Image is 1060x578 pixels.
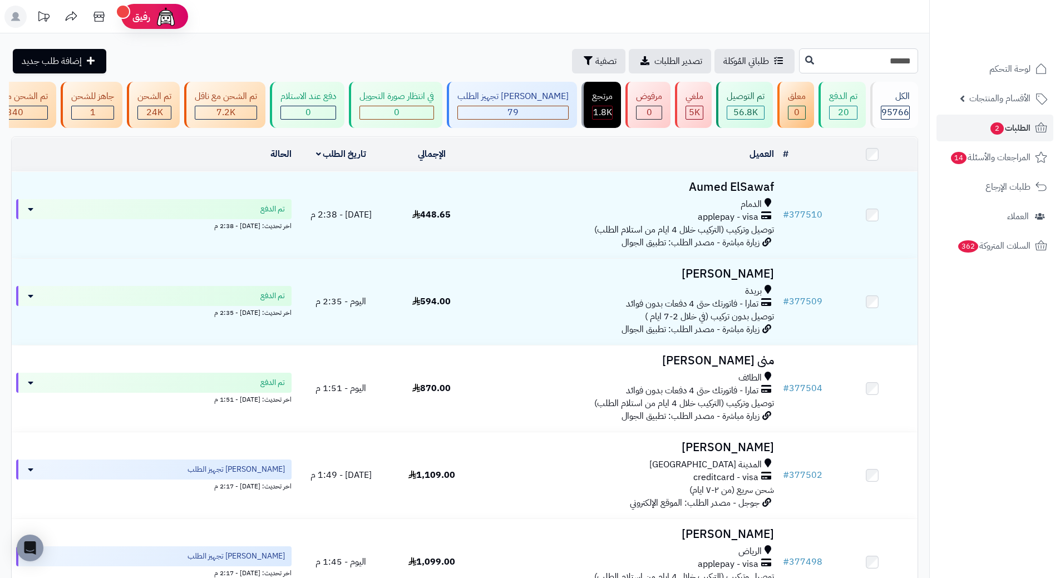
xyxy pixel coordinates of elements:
[783,295,822,308] a: #377509
[188,464,285,475] span: [PERSON_NAME] تجهيز الطلب
[481,181,774,194] h3: Aumed ElSawaf
[686,90,703,103] div: ملغي
[783,555,789,569] span: #
[268,82,347,128] a: دفع عند الاستلام 0
[16,393,292,404] div: اخر تحديث: [DATE] - 1:51 م
[794,106,800,119] span: 0
[636,90,662,103] div: مرفوض
[647,106,652,119] span: 0
[408,468,455,482] span: 1,109.00
[71,90,114,103] div: جاهز للشحن
[16,306,292,318] div: اخر تحديث: [DATE] - 2:35 م
[645,310,774,323] span: توصيل بدون تركيب (في خلال 2-7 ايام )
[481,528,774,541] h3: [PERSON_NAME]
[132,10,150,23] span: رفيق
[783,208,789,221] span: #
[316,147,367,161] a: تاريخ الطلب
[359,90,434,103] div: في انتظار صورة التحويل
[412,295,451,308] span: 594.00
[936,115,1053,141] a: الطلبات2
[984,8,1049,32] img: logo-2.png
[305,106,311,119] span: 0
[394,106,400,119] span: 0
[689,106,700,119] span: 5K
[838,106,849,119] span: 20
[881,106,909,119] span: 95766
[989,120,1031,136] span: الطلبات
[310,208,372,221] span: [DATE] - 2:38 م
[260,204,285,215] span: تم الدفع
[714,49,795,73] a: طلباتي المُوكلة
[750,147,774,161] a: العميل
[738,372,762,384] span: الطائف
[481,354,774,367] h3: منى [PERSON_NAME]
[783,382,822,395] a: #377504
[936,174,1053,200] a: طلبات الإرجاع
[816,82,868,128] a: تم الدفع 20
[629,49,711,73] a: تصدير الطلبات
[623,82,673,128] a: مرفوض 0
[310,468,372,482] span: [DATE] - 1:49 م
[950,150,1031,165] span: المراجعات والأسئلة
[593,106,612,119] div: 1825
[951,152,967,165] span: 14
[783,208,822,221] a: #377510
[408,555,455,569] span: 1,099.00
[868,82,920,128] a: الكل95766
[714,82,775,128] a: تم التوصيل 56.8K
[727,106,764,119] div: 56849
[637,106,662,119] div: 0
[626,298,758,310] span: تمارا - فاتورتك حتى 4 دفعات بدون فوائد
[16,219,292,231] div: اخر تحديث: [DATE] - 2:38 م
[788,106,805,119] div: 0
[985,179,1031,195] span: طلبات الإرجاع
[727,90,765,103] div: تم التوصيل
[347,82,445,128] a: في انتظار صورة التحويل 0
[188,551,285,562] span: [PERSON_NAME] تجهيز الطلب
[481,441,774,454] h3: [PERSON_NAME]
[418,147,446,161] a: الإجمالي
[412,208,451,221] span: 448.65
[572,49,625,73] button: تصفية
[16,480,292,491] div: اخر تحديث: [DATE] - 2:17 م
[733,106,758,119] span: 56.8K
[360,106,433,119] div: 0
[783,468,822,482] a: #377502
[783,295,789,308] span: #
[7,106,23,119] span: 340
[881,90,910,103] div: الكل
[622,236,760,249] span: زيارة مباشرة - مصدر الطلب: تطبيق الجوال
[72,106,114,119] div: 1
[738,545,762,558] span: الرياض
[990,122,1004,135] span: 2
[457,90,569,103] div: [PERSON_NAME] تجهيز الطلب
[783,555,822,569] a: #377498
[788,90,806,103] div: معلق
[775,82,816,128] a: معلق 0
[626,384,758,397] span: تمارا - فاتورتك حتى 4 دفعات بدون فوائد
[270,147,292,161] a: الحالة
[783,468,789,482] span: #
[830,106,857,119] div: 20
[280,90,336,103] div: دفع عند الاستلام
[260,377,285,388] span: تم الدفع
[989,61,1031,77] span: لوحة التحكم
[723,55,769,68] span: طلباتي المُوكلة
[957,238,1031,254] span: السلات المتروكة
[649,458,762,471] span: المدينة [GEOGRAPHIC_DATA]
[58,82,125,128] a: جاهز للشحن 1
[412,382,451,395] span: 870.00
[622,323,760,336] span: زيارة مباشرة - مصدر الطلب: تطبيق الجوال
[593,106,612,119] span: 1.8K
[936,144,1053,171] a: المراجعات والأسئلة14
[969,91,1031,106] span: الأقسام والمنتجات
[698,211,758,224] span: applepay - visa
[783,382,789,395] span: #
[458,106,568,119] div: 79
[829,90,857,103] div: تم الدفع
[17,535,43,561] div: Open Intercom Messenger
[630,496,760,510] span: جوجل - مصدر الطلب: الموقع الإلكتروني
[260,290,285,302] span: تم الدفع
[936,203,1053,230] a: العملاء
[138,106,171,119] div: 24016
